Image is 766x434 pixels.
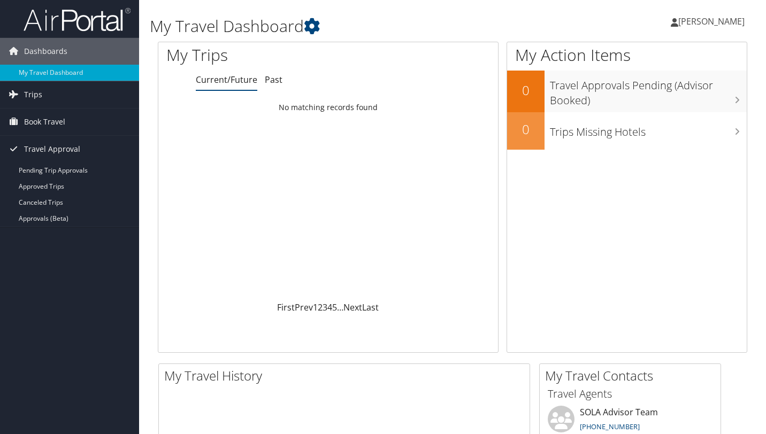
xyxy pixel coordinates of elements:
[277,301,295,313] a: First
[313,301,318,313] a: 1
[337,301,343,313] span: …
[24,108,65,135] span: Book Travel
[671,5,755,37] a: [PERSON_NAME]
[507,112,747,150] a: 0Trips Missing Hotels
[507,81,545,99] h2: 0
[327,301,332,313] a: 4
[550,119,747,139] h3: Trips Missing Hotels
[507,120,545,138] h2: 0
[548,386,713,401] h3: Travel Agents
[332,301,337,313] a: 5
[24,38,67,65] span: Dashboards
[507,71,747,112] a: 0Travel Approvals Pending (Advisor Booked)
[166,44,348,66] h1: My Trips
[295,301,313,313] a: Prev
[323,301,327,313] a: 3
[545,367,721,385] h2: My Travel Contacts
[158,98,498,117] td: No matching records found
[24,136,80,162] span: Travel Approval
[318,301,323,313] a: 2
[150,15,554,37] h1: My Travel Dashboard
[164,367,530,385] h2: My Travel History
[550,73,747,108] h3: Travel Approvals Pending (Advisor Booked)
[24,81,42,108] span: Trips
[678,15,745,27] span: [PERSON_NAME]
[265,74,282,86] a: Past
[580,422,640,431] a: [PHONE_NUMBER]
[24,7,131,32] img: airportal-logo.png
[343,301,362,313] a: Next
[362,301,379,313] a: Last
[507,44,747,66] h1: My Action Items
[196,74,257,86] a: Current/Future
